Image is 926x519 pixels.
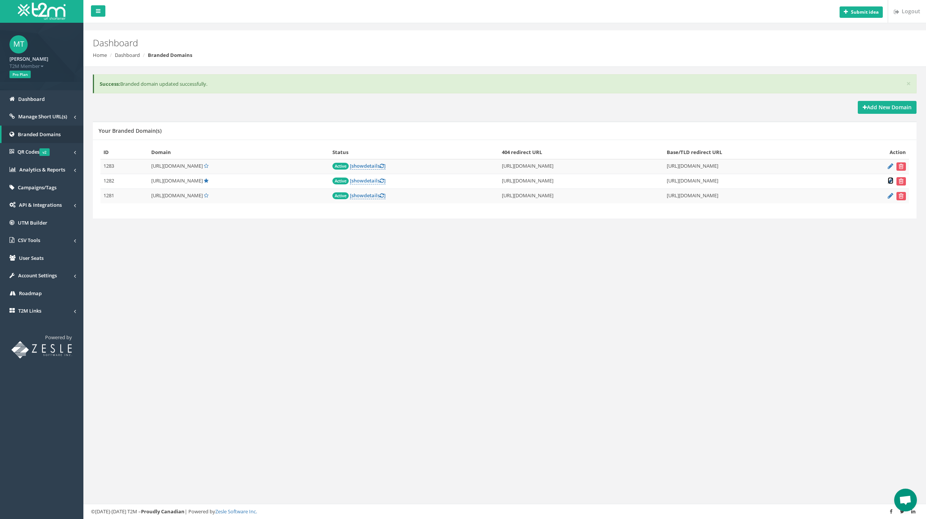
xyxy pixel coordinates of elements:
[18,272,57,279] span: Account Settings
[18,237,40,244] span: CSV Tools
[840,146,909,159] th: Action
[45,334,72,341] span: Powered by
[141,508,185,515] strong: Proudly Canadian
[99,128,161,134] h5: Your Branded Domain(s)
[499,174,664,189] td: [URL][DOMAIN_NAME]
[664,174,840,189] td: [URL][DOMAIN_NAME]
[18,96,45,102] span: Dashboard
[18,131,61,138] span: Branded Domains
[350,162,385,170] a: [showdetails]
[93,52,107,58] a: Home
[100,189,148,203] td: 1281
[332,178,349,184] span: Active
[100,146,148,159] th: ID
[9,53,74,69] a: [PERSON_NAME] T2M Member
[664,159,840,174] td: [URL][DOMAIN_NAME]
[115,52,140,58] a: Dashboard
[350,177,385,184] a: [showdetails]
[39,148,50,156] span: v2
[350,192,385,199] a: [showdetails]
[499,159,664,174] td: [URL][DOMAIN_NAME]
[100,159,148,174] td: 1283
[499,146,664,159] th: 404 redirect URL
[18,3,66,20] img: T2M
[329,146,499,159] th: Status
[664,146,840,159] th: Base/TLD redirect URL
[840,6,883,18] button: Submit idea
[148,146,329,159] th: Domain
[18,307,41,314] span: T2M Links
[332,163,349,170] span: Active
[11,341,72,359] img: T2M URL Shortener powered by Zesle Software Inc.
[664,189,840,203] td: [URL][DOMAIN_NAME]
[204,192,208,199] a: Set Default
[151,162,203,169] span: [URL][DOMAIN_NAME]
[100,174,148,189] td: 1282
[863,104,912,111] strong: Add New Domain
[18,113,67,120] span: Manage Short URL(s)
[204,162,208,169] a: Set Default
[91,508,918,515] div: ©[DATE]-[DATE] T2M – | Powered by
[851,9,879,15] b: Submit idea
[151,177,203,184] span: [URL][DOMAIN_NAME]
[19,255,44,261] span: User Seats
[906,80,911,88] button: ×
[17,148,50,155] span: QR Codes
[204,177,208,184] a: Default
[351,162,364,169] span: show
[93,74,917,94] div: Branded domain updated successfully.
[18,219,47,226] span: UTM Builder
[894,489,917,511] div: Open chat
[148,52,192,58] strong: Branded Domains
[351,192,364,199] span: show
[19,201,62,208] span: API & Integrations
[100,80,120,87] b: Success:
[9,71,31,78] span: Pro Plan
[93,38,777,48] h2: Dashboard
[215,508,257,515] a: Zesle Software Inc.
[19,290,42,297] span: Roadmap
[9,35,28,53] span: MT
[9,63,74,70] span: T2M Member
[499,189,664,203] td: [URL][DOMAIN_NAME]
[351,177,364,184] span: show
[151,192,203,199] span: [URL][DOMAIN_NAME]
[858,101,917,114] a: Add New Domain
[9,55,48,62] strong: [PERSON_NAME]
[18,184,56,191] span: Campaigns/Tags
[332,192,349,199] span: Active
[19,166,65,173] span: Analytics & Reports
